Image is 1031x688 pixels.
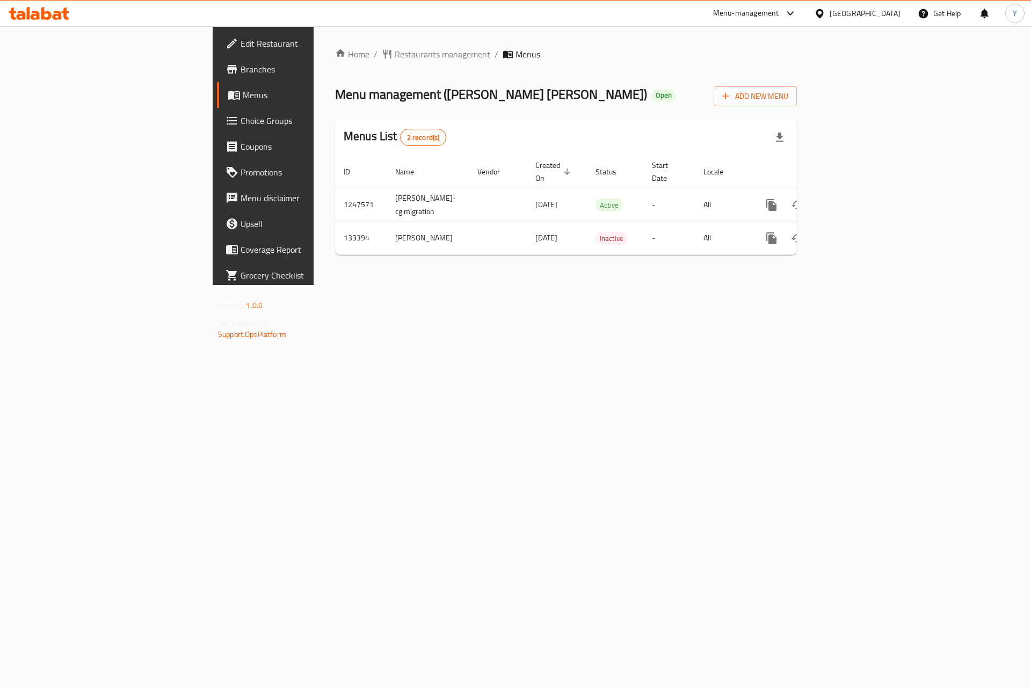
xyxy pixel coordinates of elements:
a: Menu disclaimer [217,185,385,211]
button: Change Status [785,192,810,218]
button: Change Status [785,225,810,251]
span: Version: [218,298,244,312]
span: Coverage Report [241,243,376,256]
div: Open [651,89,676,102]
span: Branches [241,63,376,76]
div: Menu-management [713,7,779,20]
a: Choice Groups [217,108,385,134]
td: [PERSON_NAME]-cg migration [387,188,469,222]
a: Edit Restaurant [217,31,385,56]
span: Menus [515,48,540,61]
span: Upsell [241,217,376,230]
li: / [495,48,498,61]
td: All [695,188,750,222]
div: [GEOGRAPHIC_DATA] [830,8,901,19]
a: Promotions [217,159,385,185]
span: Vendor [477,165,514,178]
span: Created On [535,159,574,185]
button: Add New Menu [714,86,797,106]
span: Grocery Checklist [241,269,376,282]
span: Choice Groups [241,114,376,127]
span: 1.0.0 [246,298,263,312]
div: Export file [767,125,793,150]
button: more [759,225,785,251]
a: Restaurants management [382,48,490,61]
a: Menus [217,82,385,108]
td: - [643,222,695,254]
button: more [759,192,785,218]
span: ID [344,165,364,178]
span: Get support on: [218,317,267,331]
span: Active [596,199,623,211]
span: 2 record(s) [401,133,446,143]
span: Menu disclaimer [241,192,376,204]
div: Total records count [400,129,447,146]
span: Restaurants management [395,48,490,61]
th: Actions [750,156,870,188]
td: - [643,188,695,222]
nav: breadcrumb [335,48,797,61]
td: [PERSON_NAME] [387,222,469,254]
span: Coupons [241,140,376,153]
span: Status [596,165,630,178]
a: Support.OpsPlatform [218,327,286,341]
span: [DATE] [535,197,557,211]
span: Add New Menu [722,90,788,103]
span: Promotions [241,166,376,179]
span: Edit Restaurant [241,37,376,50]
a: Coverage Report [217,237,385,262]
table: enhanced table [335,156,870,255]
span: [DATE] [535,231,557,245]
span: Menu management ( [PERSON_NAME] [PERSON_NAME] ) [335,82,647,106]
span: Locale [703,165,737,178]
td: All [695,222,750,254]
span: Open [651,91,676,100]
a: Branches [217,56,385,82]
span: Name [395,165,428,178]
a: Coupons [217,134,385,159]
span: Start Date [652,159,682,185]
span: Menus [243,89,376,101]
a: Upsell [217,211,385,237]
span: Y [1013,8,1017,19]
h2: Menus List [344,128,446,146]
span: Inactive [596,232,628,245]
a: Grocery Checklist [217,262,385,288]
